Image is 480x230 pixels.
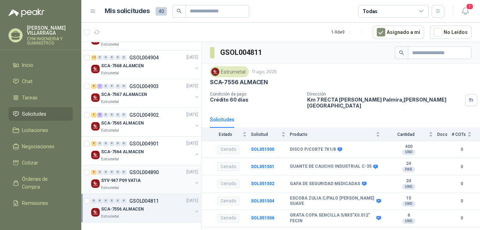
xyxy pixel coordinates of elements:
[210,97,302,103] p: Crédito 60 días
[97,55,103,60] div: 0
[399,50,404,55] span: search
[91,179,100,188] img: Company Logo
[101,91,147,98] p: SCA-7567 ALAMACEN
[101,156,119,162] p: Estrumetal
[101,70,119,76] p: Estrumetal
[101,99,119,105] p: Estrumetal
[121,55,127,60] div: 0
[101,149,144,155] p: SCA-7564 ALMACEN
[217,180,239,188] div: Cerrado
[251,181,274,186] b: SOL051502
[186,197,198,204] p: [DATE]
[121,84,127,89] div: 0
[211,68,219,76] img: Company Logo
[290,213,375,224] b: GRATA COPA SENCILLA 5/8X5"X0.012" FECIN
[373,25,424,39] button: Asignado a mi
[220,47,263,58] h3: GSOL004811
[91,197,200,219] a: 0 0 0 0 0 0 GSOL004811[DATE] Company LogoSCA-7556 ALMACENEstrumetal
[91,168,200,191] a: 3 0 0 0 0 0 GSOL004890[DATE] Company LogoSYV-947 P09 VATIAEstrumetal
[115,84,121,89] div: 0
[452,163,472,170] b: 0
[91,113,96,117] div: 1
[121,199,127,203] div: 0
[129,199,159,203] p: GSOL004811
[105,6,150,16] h1: Mis solicitudes
[217,162,239,171] div: Cerrado
[402,218,415,224] div: UND
[384,178,433,184] b: 24
[115,141,121,146] div: 0
[251,132,280,137] span: Solicitud
[101,42,119,47] p: Estrumetal
[210,132,241,137] span: Estado
[103,84,109,89] div: 0
[384,161,433,167] b: 24
[91,170,96,175] div: 3
[459,5,472,18] button: 1
[22,94,37,102] span: Tareas
[115,170,121,175] div: 0
[331,27,367,38] div: 1 - 9 de 9
[402,149,415,155] div: UND
[109,55,115,60] div: 0
[290,196,375,207] b: ESCOBA ZULIA C/PALO [PERSON_NAME] SUAVE
[22,110,46,118] span: Solicitudes
[109,199,115,203] div: 0
[251,215,274,220] b: SOL051506
[290,128,384,141] th: Producto
[121,141,127,146] div: 0
[8,213,73,226] a: Configuración
[97,170,103,175] div: 0
[22,61,33,69] span: Inicio
[22,159,38,167] span: Cotizar
[384,144,433,150] b: 400
[101,128,119,133] p: Estrumetal
[91,122,100,131] img: Company Logo
[307,92,462,97] p: Dirección
[91,53,200,76] a: 12 0 0 0 0 0 GSOL004904[DATE] Company LogoSCA-7568 ALAMCENEstrumetal
[251,164,274,169] a: SOL051501
[103,113,109,117] div: 0
[384,132,427,137] span: Cantidad
[8,196,73,210] a: Remisiones
[210,79,268,86] p: SCA-7556 ALMACEN
[201,128,251,141] th: Estado
[186,169,198,176] p: [DATE]
[8,91,73,104] a: Tareas
[22,77,33,85] span: Chat
[101,63,144,69] p: SCA-7568 ALAMCEN
[8,107,73,121] a: Solicitudes
[402,167,415,172] div: PAR
[109,141,115,146] div: 0
[8,75,73,88] a: Chat
[186,83,198,90] p: [DATE]
[8,172,73,194] a: Órdenes de Compra
[186,140,198,147] p: [DATE]
[290,181,360,187] b: GAFA DE SEGURIDAD MEDICADAS
[290,147,336,153] b: DISCO P/CORTE 7X1/8
[452,215,472,222] b: 0
[97,199,103,203] div: 0
[290,164,371,169] b: GUANTE DE CAUCHO INDUSTRIAL C-35
[91,111,200,133] a: 1 9 0 0 0 0 GSOL004902[DATE] Company LogoSCA-7565 ALMACENEstrumetal
[252,69,277,75] p: 11 ago, 2025
[210,67,249,77] div: Estrumetal
[121,113,127,117] div: 0
[384,196,433,201] b: 15
[251,147,274,152] b: SOL051500
[384,128,437,141] th: Cantidad
[91,151,100,159] img: Company Logo
[452,198,472,205] b: 0
[384,213,433,218] b: 6
[103,141,109,146] div: 0
[402,201,415,207] div: UND
[430,25,472,39] button: No Leídos
[22,126,48,134] span: Licitaciones
[103,55,109,60] div: 0
[91,82,200,105] a: 5 1 0 0 0 0 GSOL004903[DATE] Company LogoSCA-7567 ALAMACENEstrumetal
[129,113,159,117] p: GSOL004902
[97,113,103,117] div: 9
[109,84,115,89] div: 0
[8,58,73,72] a: Inicio
[452,132,466,137] span: # COTs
